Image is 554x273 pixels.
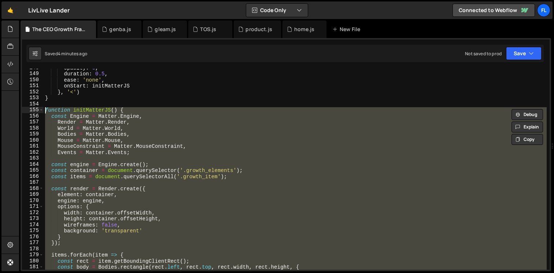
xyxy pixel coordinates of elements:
div: 163 [22,155,44,161]
div: 4 minutes ago [58,51,87,57]
button: Debug [511,109,543,120]
a: Fl [537,4,550,17]
a: Connected to Webflow [453,4,535,17]
button: Explain [511,121,543,132]
div: 174 [22,222,44,228]
div: LivLive Lander [28,6,70,15]
div: 160 [22,137,44,143]
div: 173 [22,216,44,222]
div: genba.js [109,26,131,33]
div: 151 [22,83,44,89]
div: 153 [22,95,44,101]
div: 154 [22,101,44,107]
div: gleam.js [155,26,176,33]
div: 162 [22,149,44,156]
div: TOS.js [200,26,216,33]
div: Saved [45,51,87,57]
div: 149 [22,71,44,77]
button: Code Only [246,4,308,17]
div: New File [332,26,363,33]
div: home.js [294,26,314,33]
div: 178 [22,246,44,252]
button: Save [506,47,542,60]
div: product.js [245,26,272,33]
div: 172 [22,210,44,216]
div: 181 [22,264,44,270]
div: 164 [22,161,44,168]
div: 155 [22,107,44,113]
div: 158 [22,125,44,131]
a: 🤙 [1,1,19,19]
button: Copy [511,134,543,145]
div: 177 [22,240,44,246]
div: 180 [22,258,44,264]
div: 169 [22,191,44,198]
div: 176 [22,234,44,240]
div: 171 [22,203,44,210]
div: 152 [22,89,44,95]
div: 159 [22,131,44,137]
div: 166 [22,173,44,180]
div: 168 [22,186,44,192]
div: 175 [22,228,44,234]
div: 170 [22,198,44,204]
div: 157 [22,119,44,125]
div: 156 [22,113,44,119]
div: 165 [22,167,44,173]
div: 167 [22,179,44,186]
div: The CEO Growth Framework.js [32,26,87,33]
div: Not saved to prod [465,51,502,57]
div: 150 [22,77,44,83]
div: 161 [22,143,44,149]
div: 179 [22,252,44,258]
